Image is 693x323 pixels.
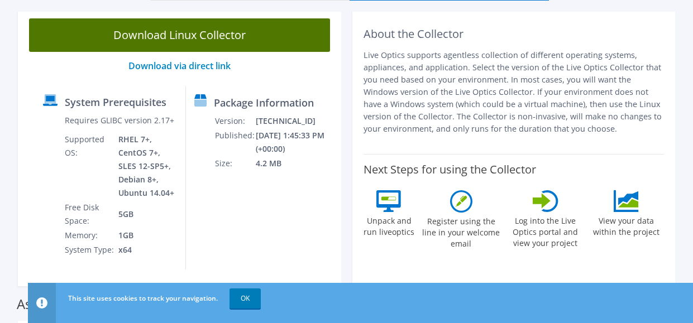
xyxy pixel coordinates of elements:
a: Download Linux Collector [29,18,330,52]
td: Published: [214,128,255,156]
h2: About the Collector [364,27,665,41]
label: Log into the Live Optics portal and view your project [508,212,583,249]
td: x64 [118,243,177,257]
label: Next Steps for using the Collector [364,163,536,176]
label: System Prerequisites [65,97,166,108]
td: [DATE] 1:45:33 PM (+00:00) [255,128,336,156]
p: Live Optics supports agentless collection of different operating systems, appliances, and applica... [364,49,665,135]
td: Free Disk Space: [64,200,118,228]
label: Register using the line in your welcome email [420,213,503,249]
td: RHEL 7+, CentOS 7+, SLES 12-SP5+, Debian 8+, Ubuntu 14.04+ [118,132,177,200]
td: Supported OS: [64,132,118,200]
label: Assessments supported by the Linux Collector [17,298,304,310]
td: [TECHNICAL_ID] [255,114,336,128]
label: Unpack and run liveoptics [364,212,415,238]
label: View your data within the project [589,212,664,238]
span: This site uses cookies to track your navigation. [68,293,218,303]
a: OK [230,288,261,308]
td: 5GB [118,200,177,228]
td: 1GB [118,228,177,243]
a: Download via direct link [128,60,231,72]
td: Size: [214,156,255,171]
td: 4.2 MB [255,156,336,171]
label: Package Information [214,97,314,108]
label: Requires GLIBC version 2.17+ [65,115,174,126]
td: Version: [214,114,255,128]
td: Memory: [64,228,118,243]
td: System Type: [64,243,118,257]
